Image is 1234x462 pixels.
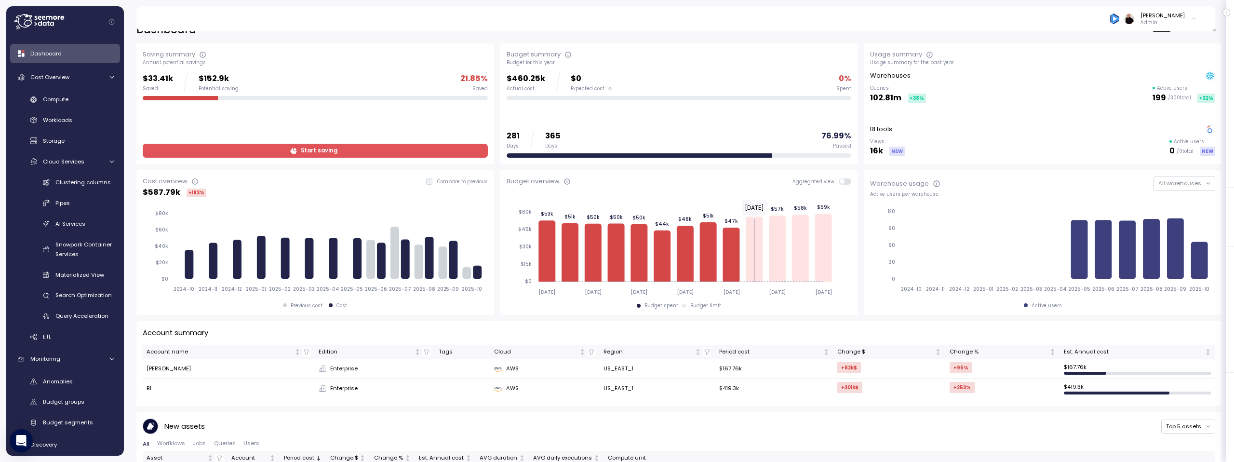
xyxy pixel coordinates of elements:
[823,349,830,355] div: Not sorted
[870,92,901,105] p: 102.81m
[1174,138,1204,145] p: Active users
[43,137,65,145] span: Storage
[336,302,347,309] div: Cost
[143,327,208,339] p: Account summary
[793,205,806,211] tspan: $58k
[507,59,852,66] div: Budget for this year
[301,144,337,157] span: Start saving
[870,124,892,134] p: BI tools
[1197,94,1215,103] div: +32 %
[837,348,933,356] div: Change $
[10,133,120,149] a: Storage
[950,382,975,393] div: +253 %
[870,138,905,145] p: Views
[154,243,168,249] tspan: $40k
[507,72,545,85] p: $460.25k
[538,289,555,295] tspan: [DATE]
[269,455,276,462] div: Not sorted
[950,362,972,373] div: +95 %
[437,178,488,185] p: Compare to previous
[55,312,108,320] span: Query Acceleration
[1157,85,1187,92] p: Active users
[143,177,188,186] div: Cost overview
[1177,148,1194,155] p: / 0 total
[723,289,739,295] tspan: [DATE]
[887,208,896,215] tspan: 120
[1158,179,1201,187] span: All warehouses
[147,348,293,356] div: Account name
[157,441,185,446] span: Worfklows
[174,286,194,292] tspan: 2024-10
[571,72,612,85] p: $0
[519,455,525,462] div: Not sorted
[770,206,783,212] tspan: $57k
[1205,349,1211,355] div: Not sorted
[143,345,315,359] th: Account nameNot sorted
[715,359,833,379] td: $167.76k
[1166,286,1188,292] tspan: 2025-09
[1140,19,1185,26] p: Admin
[143,441,149,447] span: All
[525,278,532,285] tspan: $0
[155,259,168,266] tspan: $20k
[1140,12,1185,19] div: [PERSON_NAME]
[600,359,715,379] td: US_EAST_1
[945,345,1060,359] th: Change %Not sorted
[404,455,411,462] div: Not sorted
[143,144,488,158] a: Start saving
[1060,379,1215,398] td: $ 419.3k
[30,441,57,448] span: Discovery
[155,227,168,233] tspan: $60k
[678,216,692,222] tspan: $48k
[950,348,1048,356] div: Change %
[837,382,862,393] div: +301k $
[341,286,363,292] tspan: 2025-05
[926,286,945,292] tspan: 2024-11
[889,225,896,231] tspan: 90
[518,226,532,232] tspan: $45k
[243,441,259,446] span: Users
[507,143,520,149] div: Days
[836,85,851,92] div: Spent
[269,286,291,292] tspan: 2025-02
[1060,359,1215,379] td: $ 167.76k
[950,286,970,292] tspan: 2024-12
[43,158,84,165] span: Cloud Services
[330,365,358,373] span: Enterprise
[564,214,576,220] tspan: $51k
[815,289,832,295] tspan: [DATE]
[792,178,839,185] span: Aggregated view
[545,143,561,149] div: Days
[10,68,120,87] a: Cost Overview
[507,50,561,59] div: Budget summary
[494,384,595,393] div: AWS
[1093,286,1115,292] tspan: 2025-06
[143,72,173,85] p: $33.41k
[389,286,412,292] tspan: 2025-07
[540,211,553,217] tspan: $53k
[214,441,236,446] span: Queries
[10,394,120,410] a: Budget groups
[593,455,600,462] div: Not sorted
[10,435,120,455] a: Discovery
[997,286,1019,292] tspan: 2025-02
[870,85,926,92] p: Queries
[55,178,111,186] span: Clustering columns
[155,210,168,217] tspan: $80k
[494,348,577,356] div: Cloud
[1069,286,1091,292] tspan: 2025-05
[10,174,120,190] a: Clustering columns
[43,398,84,406] span: Budget groups
[833,345,946,359] th: Change $Not sorted
[55,220,85,228] span: AI Services
[317,286,340,292] tspan: 2025-04
[43,419,93,426] span: Budget segments
[55,271,104,279] span: Materialized View
[43,333,51,340] span: ETL
[690,302,721,309] div: Budget limit
[1049,349,1056,355] div: Not sorted
[870,145,883,158] p: 16k
[315,455,322,462] div: Sorted descending
[655,221,669,227] tspan: $44k
[677,289,694,295] tspan: [DATE]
